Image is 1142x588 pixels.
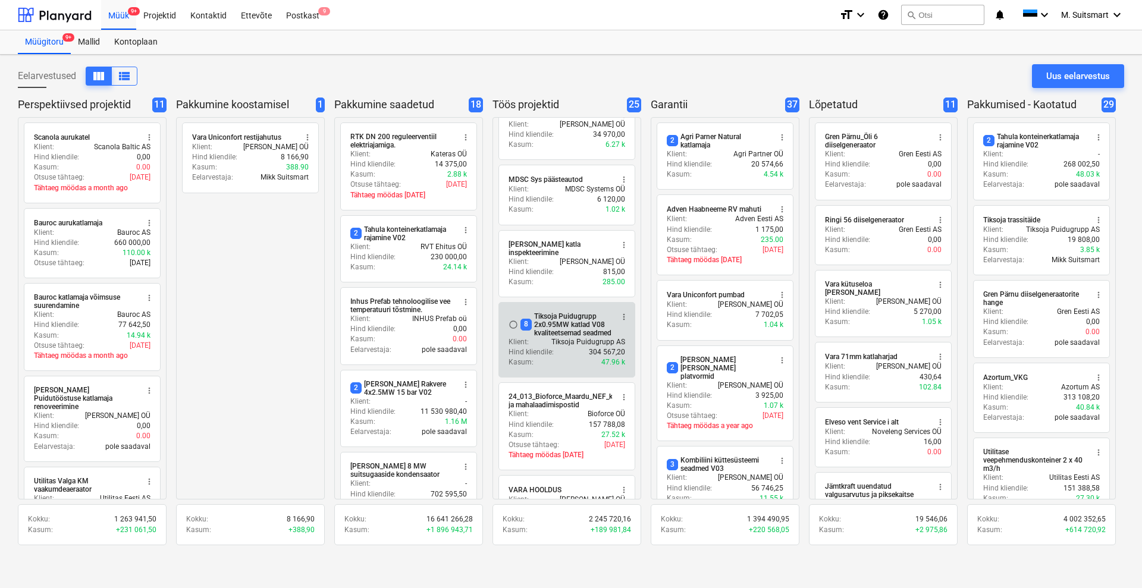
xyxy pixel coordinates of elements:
p: Kasum : [983,169,1008,180]
p: [PERSON_NAME] OÜ [876,361,942,372]
p: Hind kliendile : [350,407,396,417]
p: 48.03 k [1076,169,1100,180]
p: Eelarvestaja : [350,427,391,437]
div: [PERSON_NAME] Puidutööstuse katlamaja renoveerimine [34,386,137,411]
p: 0.00 [136,431,150,441]
p: [DATE] [130,258,150,268]
p: Kasum : [983,403,1008,413]
p: Hind kliendile : [667,225,712,235]
span: more_vert [1094,133,1103,142]
div: Mallid [71,30,107,54]
p: Kasum : [667,235,692,245]
p: Kasum : [34,248,59,258]
p: Klient : [34,411,54,421]
p: INHUS Prefab oü [412,314,467,324]
p: Hind kliendile : [34,320,79,330]
p: Klient : [983,225,1003,235]
p: Otsuse tähtaeg : [34,258,84,268]
p: Klient : [350,314,371,324]
span: 29 [1102,98,1116,112]
span: more_vert [936,417,945,427]
p: Mikk Suitsmart [1052,255,1100,265]
p: - [465,397,467,407]
div: Inhus Prefab tehnoloogilise vee temperatuuri tõstmine. [350,297,454,314]
p: Klient : [667,300,687,310]
span: more_vert [1094,215,1103,225]
i: keyboard_arrow_down [854,8,868,22]
p: Tähtaeg möödas a year ago [667,421,783,431]
p: Kasum : [350,334,375,344]
p: 34 970,00 [593,130,625,140]
p: Tähtaeg möödas [DATE] [667,255,783,265]
span: more_vert [619,175,629,184]
p: Klient : [825,149,845,159]
p: Otsuse tähtaeg : [34,172,84,183]
p: Töös projektid [492,98,622,112]
p: 230 000,00 [431,252,467,262]
div: Elveso vent Service i alt [825,417,899,427]
div: Tahula konteinerkatlamaja rajamine V02 [983,133,1087,149]
p: 0.00 [136,162,150,172]
p: 1.05 k [922,317,942,327]
span: more_vert [777,205,787,214]
div: Tiksoja Puidugrupp 2x0.95MW katlad V08 kvaliteetsemad seadmed [520,312,612,337]
p: Gren Eesti AS [899,225,942,235]
p: 0.00 [1085,327,1100,337]
span: more_vert [936,215,945,225]
p: [DATE] [763,245,783,255]
p: Kasum : [825,169,850,180]
p: 2.88 k [447,169,467,180]
p: Mikk Suitsmart [261,172,309,183]
p: - [1098,149,1100,159]
p: Kasum : [667,169,692,180]
span: Kuva veergudena [117,69,131,83]
div: Uus eelarvestus [1046,68,1110,84]
div: Vara Uniconfort restijahutus [192,133,281,142]
p: Klient : [509,257,529,267]
p: Tähtaeg möödas a month ago [34,351,150,361]
p: 1.07 k [764,401,783,411]
span: 9+ [128,7,140,15]
p: Kasum : [509,357,534,367]
p: 0.00 [927,169,942,180]
p: 19 808,00 [1068,235,1100,245]
p: 235.00 [761,235,783,245]
div: Ringi 56 diiselgeneraator [825,215,904,225]
i: notifications [994,8,1006,22]
div: Kontoplaan [107,30,165,54]
p: Eelarvestaja : [983,413,1024,423]
span: 11 [152,98,167,112]
p: 5 270,00 [914,307,942,317]
p: pole saadaval [1055,338,1100,348]
span: more_vert [936,133,945,142]
span: more_vert [1094,290,1103,300]
a: Müügitoru9+ [18,30,71,54]
p: 16,00 [924,437,942,447]
span: more_vert [461,462,470,471]
span: more_vert [777,356,787,365]
p: Eelarvestaja : [825,180,866,190]
p: Klient : [509,184,529,194]
p: Klient : [667,381,687,391]
span: 37 [785,98,799,112]
p: Hind kliendile : [825,437,870,447]
p: Kasum : [509,205,534,215]
p: Hind kliendile : [509,347,554,357]
p: 4.54 k [764,169,783,180]
p: Gren Eesti AS [899,149,942,159]
p: Kasum : [509,277,534,287]
p: Hind kliendile : [983,159,1028,169]
p: Eelarvestaja : [192,172,233,183]
p: Kasum : [825,245,850,255]
p: Klient : [350,397,371,407]
p: pole saadaval [422,427,467,437]
p: Kasum : [34,162,59,172]
p: Hind kliendile : [192,152,237,162]
p: Bauroc AS [117,310,150,320]
p: 268 002,50 [1063,159,1100,169]
p: pole saadaval [1055,413,1100,423]
p: 304 567,20 [589,347,625,357]
i: Abikeskus [877,8,889,22]
p: Kasum : [509,430,534,440]
span: more_vert [777,290,787,300]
